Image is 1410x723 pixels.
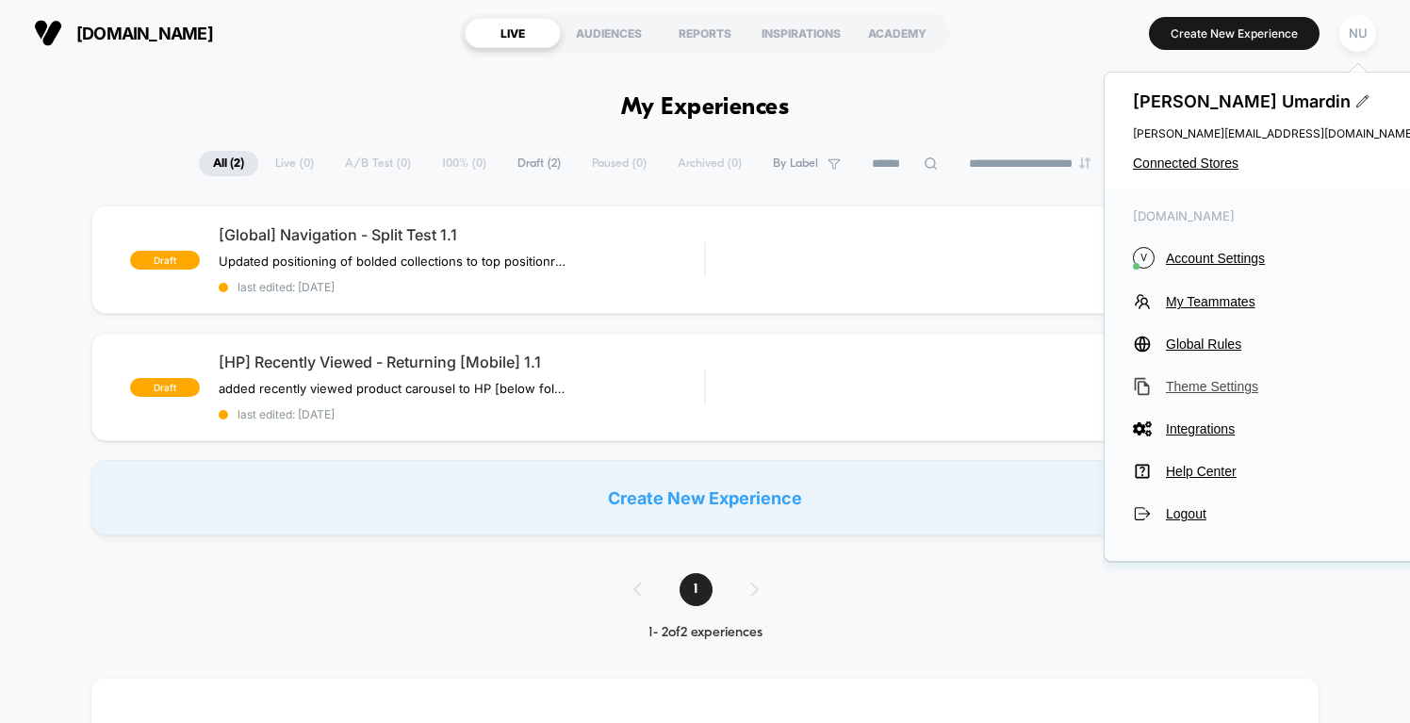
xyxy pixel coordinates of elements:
[583,371,640,389] input: Volume
[1149,17,1320,50] button: Create New Experience
[34,19,62,47] img: Visually logo
[28,18,219,48] button: [DOMAIN_NAME]
[753,18,849,48] div: INSPIRATIONS
[1133,247,1155,269] i: V
[1339,15,1376,52] div: NU
[76,24,213,43] span: [DOMAIN_NAME]
[219,280,704,294] span: last edited: [DATE]
[9,365,40,395] button: Play, NEW DEMO 2025-VEED.mp4
[503,370,547,390] div: Current time
[219,353,704,371] span: [HP] Recently Viewed - Returning [Mobile] 1.1
[503,151,575,176] span: Draft ( 2 )
[219,381,568,396] span: added recently viewed product carousel to HP [below fold] based on recently viewed products by cu...
[1334,14,1382,53] button: NU
[219,225,704,244] span: [Global] Navigation - Split Test 1.1
[561,18,657,48] div: AUDIENCES
[130,378,200,397] span: draft
[199,151,258,176] span: All ( 2 )
[91,460,1319,535] div: Create New Experience
[14,339,709,357] input: Seek
[615,625,796,641] div: 1 - 2 of 2 experiences
[219,407,704,421] span: last edited: [DATE]
[337,180,383,225] button: Play, NEW DEMO 2025-VEED.mp4
[219,254,568,269] span: Updated positioning of bolded collections to top positionremoved highlight collection + lensesAdd...
[773,156,818,171] span: By Label
[621,94,790,122] h1: My Experiences
[849,18,945,48] div: ACADEMY
[657,18,753,48] div: REPORTS
[680,573,713,606] span: 1
[1079,157,1090,169] img: end
[465,18,561,48] div: LIVE
[130,251,200,270] span: draft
